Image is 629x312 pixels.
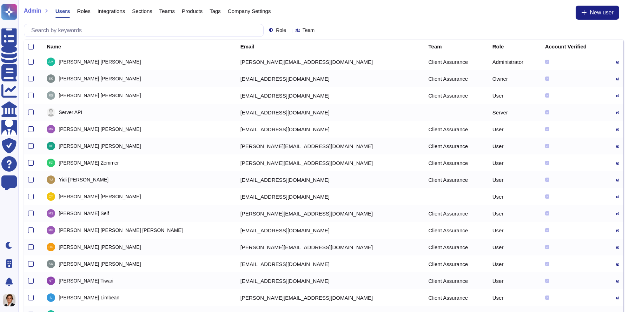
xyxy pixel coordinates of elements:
[236,255,424,272] td: [EMAIL_ADDRESS][DOMAIN_NAME]
[488,53,541,70] td: Administrator
[236,87,424,104] td: [EMAIL_ADDRESS][DOMAIN_NAME]
[236,70,424,87] td: [EMAIL_ADDRESS][DOMAIN_NAME]
[59,160,119,165] span: [PERSON_NAME] Zemmer
[47,192,55,201] img: user
[424,154,488,171] td: Client Assurance
[488,255,541,272] td: User
[159,8,175,14] span: Teams
[488,222,541,239] td: User
[182,8,203,14] span: Products
[77,8,90,14] span: Roles
[28,24,263,36] input: Search by keywords
[98,8,125,14] span: Integrations
[47,277,55,285] img: user
[59,245,141,250] span: [PERSON_NAME] [PERSON_NAME]
[59,144,141,148] span: [PERSON_NAME] [PERSON_NAME]
[236,272,424,289] td: [EMAIL_ADDRESS][DOMAIN_NAME]
[424,171,488,188] td: Client Assurance
[47,260,55,268] img: user
[424,289,488,306] td: Client Assurance
[236,289,424,306] td: [PERSON_NAME][EMAIL_ADDRESS][DOMAIN_NAME]
[132,8,152,14] span: Sections
[47,142,55,150] img: user
[59,59,141,64] span: [PERSON_NAME] [PERSON_NAME]
[488,239,541,255] td: User
[59,194,141,199] span: [PERSON_NAME] [PERSON_NAME]
[59,110,82,115] span: Server API
[236,239,424,255] td: [PERSON_NAME][EMAIL_ADDRESS][DOMAIN_NAME]
[488,154,541,171] td: User
[1,292,20,308] button: user
[488,87,541,104] td: User
[47,209,55,218] img: user
[303,28,314,33] span: Team
[59,177,108,182] span: Yidi [PERSON_NAME]
[59,127,141,132] span: [PERSON_NAME] [PERSON_NAME]
[276,28,286,33] span: Role
[47,159,55,167] img: user
[59,76,141,81] span: [PERSON_NAME] [PERSON_NAME]
[24,8,41,14] span: Admin
[59,278,113,283] span: [PERSON_NAME] Tiwari
[488,205,541,222] td: User
[47,293,55,302] img: user
[236,53,424,70] td: [PERSON_NAME][EMAIL_ADDRESS][DOMAIN_NAME]
[488,104,541,121] td: Server
[488,188,541,205] td: User
[47,58,55,66] img: user
[424,87,488,104] td: Client Assurance
[228,8,271,14] span: Company Settings
[3,294,15,306] img: user
[424,239,488,255] td: Client Assurance
[47,175,55,184] img: user
[47,74,55,83] img: user
[236,222,424,239] td: [EMAIL_ADDRESS][DOMAIN_NAME]
[424,222,488,239] td: Client Assurance
[236,154,424,171] td: [PERSON_NAME][EMAIL_ADDRESS][DOMAIN_NAME]
[236,121,424,138] td: [EMAIL_ADDRESS][DOMAIN_NAME]
[590,10,614,15] span: New user
[488,171,541,188] td: User
[424,205,488,222] td: Client Assurance
[236,104,424,121] td: [EMAIL_ADDRESS][DOMAIN_NAME]
[424,53,488,70] td: Client Assurance
[47,125,55,133] img: user
[59,228,183,233] span: [PERSON_NAME] [PERSON_NAME] [PERSON_NAME]
[424,70,488,87] td: Client Assurance
[59,261,141,266] span: [PERSON_NAME] [PERSON_NAME]
[236,205,424,222] td: [PERSON_NAME][EMAIL_ADDRESS][DOMAIN_NAME]
[424,121,488,138] td: Client Assurance
[59,211,109,216] span: [PERSON_NAME] Seif
[424,138,488,154] td: Client Assurance
[488,138,541,154] td: User
[210,8,221,14] span: Tags
[59,93,141,98] span: [PERSON_NAME] [PERSON_NAME]
[59,295,119,300] span: [PERSON_NAME] Limbean
[47,226,55,234] img: user
[424,272,488,289] td: Client Assurance
[47,91,55,100] img: user
[488,121,541,138] td: User
[424,255,488,272] td: Client Assurance
[576,6,619,20] button: New user
[55,8,70,14] span: Users
[236,188,424,205] td: [EMAIL_ADDRESS][DOMAIN_NAME]
[236,138,424,154] td: [PERSON_NAME][EMAIL_ADDRESS][DOMAIN_NAME]
[47,243,55,251] img: user
[488,272,541,289] td: User
[236,171,424,188] td: [EMAIL_ADDRESS][DOMAIN_NAME]
[47,108,55,117] img: user
[488,70,541,87] td: Owner
[488,289,541,306] td: User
